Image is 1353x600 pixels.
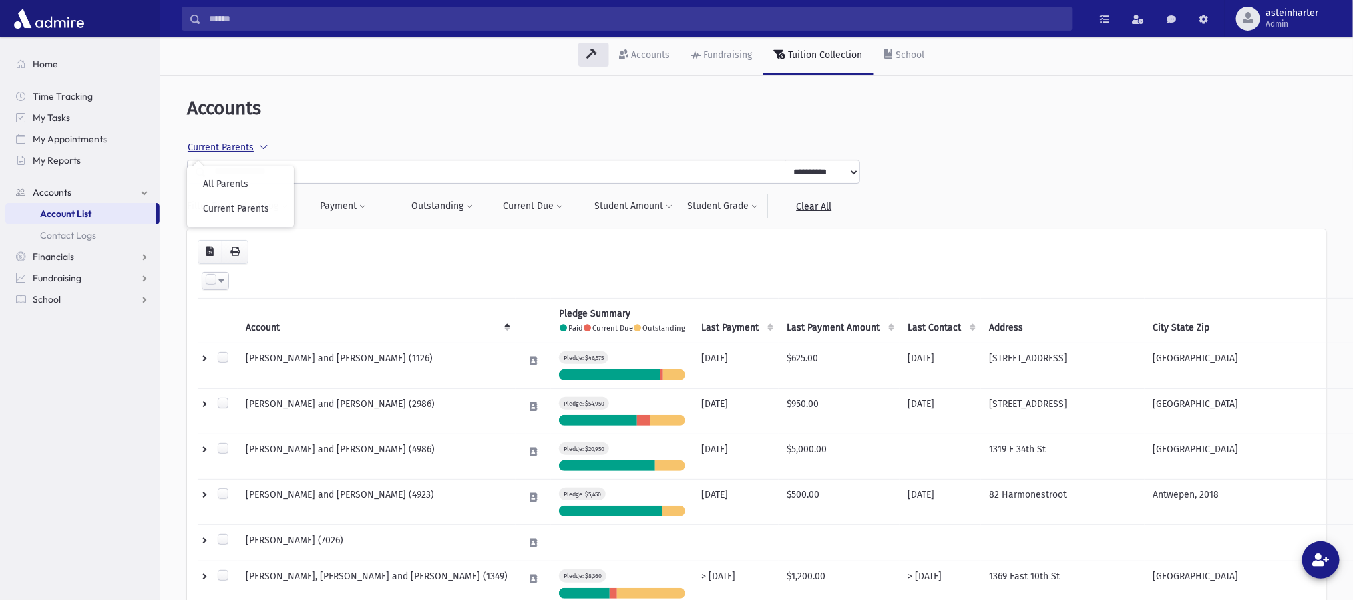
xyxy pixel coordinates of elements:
td: $950.00 [779,388,900,434]
td: [PERSON_NAME] and [PERSON_NAME] (1126) [238,343,516,388]
td: $625.00 [779,343,900,388]
button: CSV [198,240,222,264]
td: [DATE] [693,480,779,525]
button: Current Parents [187,136,277,160]
td: [DATE] [693,343,779,388]
div: Accounts [629,49,670,61]
td: [PERSON_NAME] and [PERSON_NAME] (2986) [238,388,516,434]
td: 82 Harmonestroot [981,480,1145,525]
td: [DATE] [693,388,779,434]
span: Accounts [33,186,71,198]
a: Contact Logs [5,224,160,246]
span: Current Parents [188,142,254,153]
label: All Parents [203,177,283,191]
button: Print [222,240,248,264]
a: Fundraising [681,37,763,75]
img: AdmirePro [11,5,87,32]
a: Account List [5,203,156,224]
small: Paid Current Due Outstanding [559,324,685,333]
small: Pledge: $54,950 [564,400,605,407]
td: [STREET_ADDRESS] [981,388,1145,434]
td: [DATE] [693,434,779,480]
a: Time Tracking [5,86,160,107]
td: [PERSON_NAME] (7026) [238,525,516,561]
th: Pledge Summary Paid Current Due Outstanding [551,298,693,343]
a: Fundraising [5,267,160,289]
td: [DATE] [900,388,981,434]
button: Student Grade [687,194,759,218]
span: My Reports [33,154,81,166]
span: Contact Logs [40,229,96,241]
a: Accounts [609,37,681,75]
button: Outstanding [411,194,473,218]
td: [DATE] [900,480,981,525]
td: $500.00 [779,480,900,525]
a: Tuition Collection [763,37,874,75]
span: Financials [33,251,74,263]
span: School [33,293,61,305]
a: School [874,37,936,75]
button: Payment [319,194,367,218]
a: My Tasks [5,107,160,128]
div: Tuition Collection [786,49,863,61]
span: Home [33,58,58,70]
span: Time Tracking [33,90,93,102]
span: Account List [40,208,91,220]
th: Address [981,298,1145,343]
button: Current Due [502,194,564,218]
span: My Appointments [33,133,107,145]
div: Fundraising [701,49,753,61]
span: asteinharter [1266,8,1318,19]
th: Last Payment : activate to sort column ascending [693,298,779,343]
a: My Reports [5,150,160,171]
span: Fundraising [33,272,81,284]
a: School [5,289,160,310]
td: $5,000.00 [779,434,900,480]
small: Pledge: $8,360 [564,573,602,579]
td: [PERSON_NAME] and [PERSON_NAME] (4986) [238,434,516,480]
a: Clear All [767,194,860,218]
th: Last Payment Amount: activate to sort column ascending [779,298,900,343]
td: [PERSON_NAME] and [PERSON_NAME] (4923) [238,480,516,525]
span: Accounts [187,97,261,119]
div: School [894,49,925,61]
td: 1319 E 34th St [981,434,1145,480]
span: My Tasks [33,112,70,124]
small: Pledge: $20,950 [564,446,605,452]
span: Admin [1266,19,1318,29]
button: Student Amount [594,194,673,218]
a: Financials [5,246,160,267]
td: [DATE] [900,343,981,388]
th: Account: activate to sort column descending [238,298,516,343]
small: Pledge: $46,575 [564,355,604,361]
a: Accounts [5,182,160,203]
a: Home [5,53,160,75]
input: Search [201,7,1072,31]
small: Pledge: $5,450 [564,491,602,498]
label: Current Parents [203,202,283,216]
a: My Appointments [5,128,160,150]
th: Last Contact : activate to sort column ascending [900,298,981,343]
td: [STREET_ADDRESS] [981,343,1145,388]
